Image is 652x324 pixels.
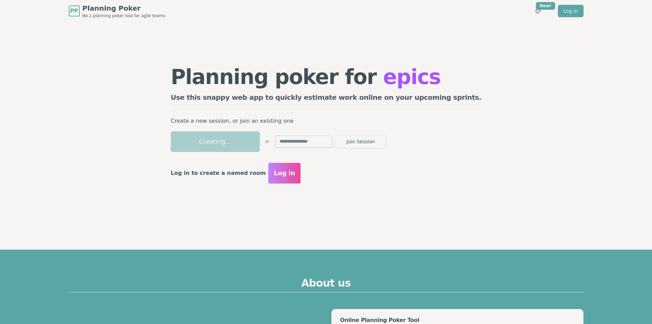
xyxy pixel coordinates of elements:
[335,135,386,148] button: Join Session
[171,93,482,105] h2: Use this snappy web app to quickly estimate work online on your upcoming sprints.
[171,67,482,87] h1: Planning poker for
[69,3,165,19] a: PPPlanning PokerNo.1 planning poker tool for agile teams
[171,168,266,178] p: Log in to create a named room
[340,317,575,323] div: Online Planning Poker Tool
[383,65,440,89] span: epics
[558,5,583,17] a: Log in
[82,13,165,19] span: No.1 planning poker tool for agile teams
[82,3,165,13] span: Planning Poker
[70,7,78,15] span: PP
[265,139,269,144] span: or
[171,116,482,126] p: Create a new session, or join an existing one
[536,2,555,10] div: New!
[268,163,301,183] button: Log in
[69,277,584,292] h2: About us
[274,168,295,178] span: Log in
[532,5,544,17] button: New!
